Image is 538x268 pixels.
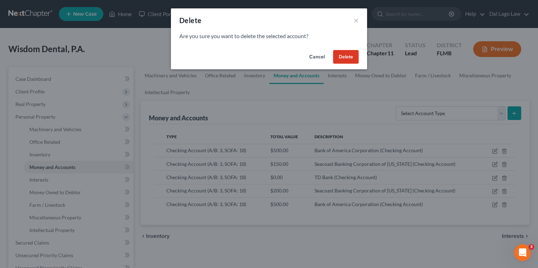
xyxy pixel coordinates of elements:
span: 3 [529,244,534,250]
p: Are you sure you want to delete the selected account? [179,32,359,40]
div: Delete [179,15,201,25]
button: Cancel [304,50,330,64]
iframe: Intercom live chat [514,244,531,261]
button: Delete [333,50,359,64]
button: × [354,16,359,24]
